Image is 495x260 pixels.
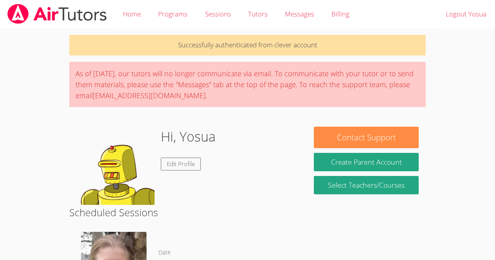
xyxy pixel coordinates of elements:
[69,62,426,107] div: As of [DATE], our tutors will no longer communicate via email. To communicate with your tutor or ...
[285,9,314,18] span: Messages
[69,205,426,220] h2: Scheduled Sessions
[7,4,108,24] img: airtutors_banner-c4298cdbf04f3fff15de1276eac7730deb9818008684d7c2e4769d2f7ddbe033.png
[314,127,418,148] button: Contact Support
[161,158,201,170] a: Edit Profile
[158,248,171,258] dt: Date
[69,35,426,56] p: Successfully authenticated from clever account
[314,153,418,171] button: Create Parent Account
[161,127,216,147] h1: Hi, Yosua
[76,127,155,205] img: default.png
[314,176,418,194] a: Select Teachers/Courses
